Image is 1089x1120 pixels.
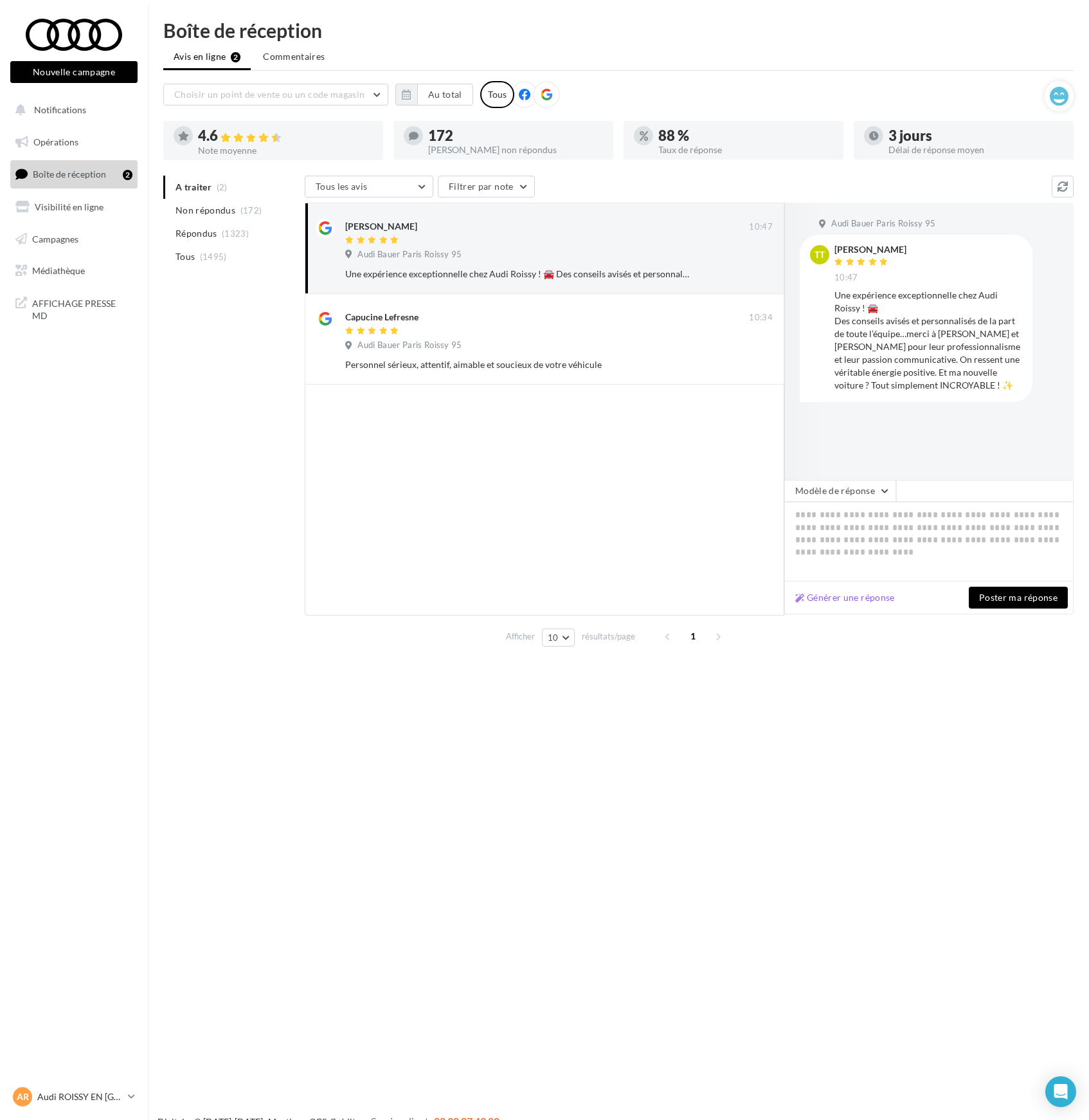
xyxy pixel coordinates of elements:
[969,587,1068,609] button: Poster ma réponse
[8,160,140,188] a: Boîte de réception2
[163,84,388,106] button: Choisir un point de vente ou un code magasin
[831,218,935,230] span: Audi Bauer Paris Roissy 95
[32,265,85,276] span: Médiathèque
[749,221,773,233] span: 10:47
[240,205,262,216] span: (172)
[506,630,535,643] span: Afficher
[8,257,140,284] a: Médiathèque
[548,632,559,643] span: 10
[174,89,364,100] span: Choisir un point de vente ou un code magasin
[8,129,140,156] a: Opérations
[749,312,773,324] span: 10:34
[888,129,1063,143] div: 3 jours
[790,590,900,605] button: Générer une réponse
[33,169,106,179] span: Boîte de réception
[8,226,140,253] a: Campagnes
[834,245,906,254] div: [PERSON_NAME]
[34,104,86,115] span: Notifications
[395,84,473,106] button: Au total
[17,1090,29,1103] span: AR
[175,227,217,240] span: Répondus
[428,145,603,154] div: [PERSON_NAME] non répondus
[33,136,78,147] span: Opérations
[316,181,368,192] span: Tous les avis
[658,129,833,143] div: 88 %
[417,84,473,106] button: Au total
[32,295,132,322] span: AFFICHAGE PRESSE MD
[888,145,1063,154] div: Délai de réponse moyen
[163,21,1074,40] div: Boîte de réception
[305,176,433,197] button: Tous les avis
[8,194,140,221] a: Visibilité en ligne
[815,248,825,261] span: TT
[175,250,195,263] span: Tous
[438,176,535,197] button: Filtrer par note
[8,96,135,124] button: Notifications
[345,311,419,324] div: Capucine Lefresne
[683,626,703,647] span: 1
[834,289,1022,392] div: Une expérience exceptionnelle chez Audi Roissy ! 🚘 Des conseils avisés et personnalisés de la par...
[222,228,249,239] span: (1323)
[784,480,896,502] button: Modèle de réponse
[10,1085,138,1109] a: AR Audi ROISSY EN [GEOGRAPHIC_DATA]
[345,220,417,233] div: [PERSON_NAME]
[428,129,603,143] div: 172
[8,289,140,327] a: AFFICHAGE PRESSE MD
[658,145,833,154] div: Taux de réponse
[198,129,373,143] div: 4.6
[345,268,689,280] div: Une expérience exceptionnelle chez Audi Roissy ! 🚘 Des conseils avisés et personnalisés de la par...
[32,233,78,244] span: Campagnes
[10,61,138,83] button: Nouvelle campagne
[37,1090,123,1103] p: Audi ROISSY EN [GEOGRAPHIC_DATA]
[1045,1076,1076,1107] div: Open Intercom Messenger
[542,629,575,647] button: 10
[582,630,635,643] span: résultats/page
[35,201,104,212] span: Visibilité en ligne
[123,170,132,180] div: 2
[198,146,373,155] div: Note moyenne
[834,272,858,284] span: 10:47
[345,358,689,371] div: Personnel sérieux, attentif, aimable et soucieux de votre véhicule
[357,249,462,261] span: Audi Bauer Paris Roissy 95
[357,340,462,351] span: Audi Bauer Paris Roissy 95
[200,252,227,262] span: (1495)
[263,50,325,63] span: Commentaires
[480,81,514,108] div: Tous
[175,204,235,217] span: Non répondus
